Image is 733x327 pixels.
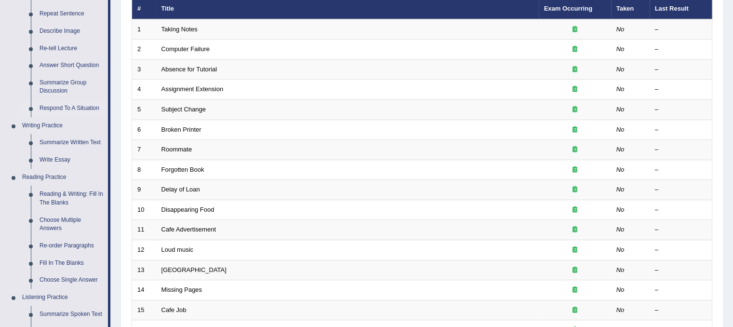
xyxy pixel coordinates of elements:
div: – [655,225,707,234]
a: Reading Practice [18,169,108,186]
a: Forgotten Book [161,166,204,173]
td: 12 [132,240,156,260]
div: – [655,125,707,135]
div: – [655,266,707,275]
td: 6 [132,120,156,140]
em: No [616,226,625,233]
em: No [616,206,625,213]
a: Absence for Tutorial [161,66,217,73]
div: Exam occurring question [544,225,606,234]
a: [GEOGRAPHIC_DATA] [161,266,227,273]
em: No [616,246,625,253]
em: No [616,106,625,113]
a: Missing Pages [161,286,202,293]
div: – [655,286,707,295]
em: No [616,26,625,33]
div: – [655,165,707,175]
div: Exam occurring question [544,205,606,215]
div: Exam occurring question [544,266,606,275]
a: Exam Occurring [544,5,592,12]
a: Cafe Job [161,306,187,313]
em: No [616,286,625,293]
a: Cafe Advertisement [161,226,216,233]
a: Summarize Written Text [35,134,108,151]
a: Respond To A Situation [35,100,108,117]
a: Choose Multiple Answers [35,212,108,237]
td: 2 [132,40,156,60]
td: 3 [132,59,156,80]
div: Exam occurring question [544,25,606,34]
a: Delay of Loan [161,186,200,193]
div: Exam occurring question [544,65,606,74]
div: Exam occurring question [544,286,606,295]
a: Summarize Group Discussion [35,74,108,100]
em: No [616,146,625,153]
a: Re-order Paragraphs [35,237,108,255]
div: Exam occurring question [544,245,606,255]
a: Taking Notes [161,26,198,33]
em: No [616,85,625,93]
a: Fill In The Blanks [35,255,108,272]
a: Disappearing Food [161,206,214,213]
em: No [616,166,625,173]
a: Assignment Extension [161,85,224,93]
td: 11 [132,220,156,240]
a: Roommate [161,146,192,153]
td: 15 [132,300,156,320]
a: Reading & Writing: Fill In The Blanks [35,186,108,211]
a: Choose Single Answer [35,272,108,289]
div: – [655,205,707,215]
div: Exam occurring question [544,85,606,94]
a: Subject Change [161,106,206,113]
a: Repeat Sentence [35,5,108,23]
td: 9 [132,180,156,200]
div: Exam occurring question [544,105,606,114]
div: Exam occurring question [544,306,606,315]
div: – [655,85,707,94]
a: Listening Practice [18,289,108,306]
a: Re-tell Lecture [35,40,108,57]
a: Summarize Spoken Text [35,306,108,323]
a: Loud music [161,246,193,253]
a: Broken Printer [161,126,201,133]
div: – [655,105,707,114]
div: – [655,45,707,54]
td: 10 [132,200,156,220]
em: No [616,186,625,193]
a: Writing Practice [18,117,108,135]
a: Answer Short Question [35,57,108,74]
td: 4 [132,80,156,100]
div: – [655,245,707,255]
div: – [655,25,707,34]
div: Exam occurring question [544,145,606,154]
td: 7 [132,140,156,160]
em: No [616,126,625,133]
em: No [616,266,625,273]
em: No [616,45,625,53]
td: 1 [132,19,156,40]
div: Exam occurring question [544,45,606,54]
td: 13 [132,260,156,280]
div: – [655,65,707,74]
div: Exam occurring question [544,125,606,135]
div: – [655,306,707,315]
div: – [655,185,707,194]
div: – [655,145,707,154]
td: 5 [132,100,156,120]
div: Exam occurring question [544,165,606,175]
div: Exam occurring question [544,185,606,194]
em: No [616,66,625,73]
td: 8 [132,160,156,180]
a: Write Essay [35,151,108,169]
em: No [616,306,625,313]
a: Describe Image [35,23,108,40]
a: Computer Failure [161,45,210,53]
td: 14 [132,280,156,300]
